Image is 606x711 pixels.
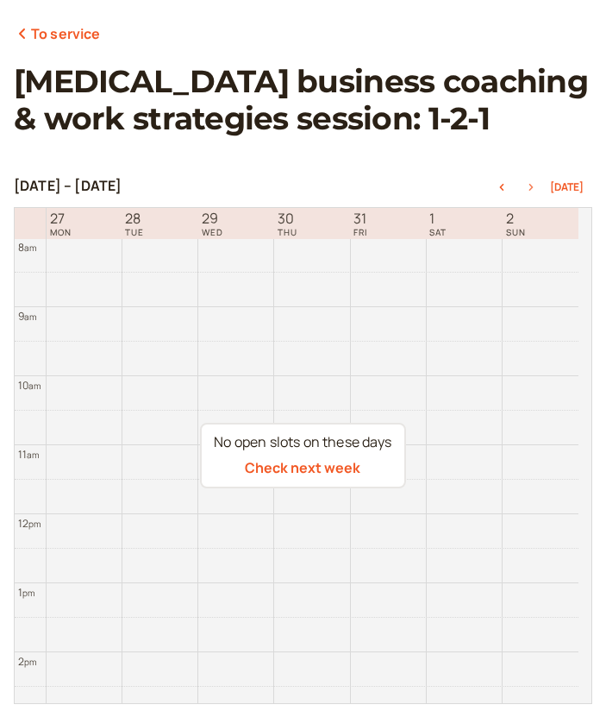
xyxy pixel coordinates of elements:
h1: [MEDICAL_DATA] business coaching & work strategies session: 1-2-1 [14,63,592,137]
button: [DATE] [550,181,584,193]
div: No open slots on these days [214,431,391,454]
button: Check next week [245,460,360,475]
a: To service [14,23,101,46]
h2: [DATE] – [DATE] [14,175,122,196]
